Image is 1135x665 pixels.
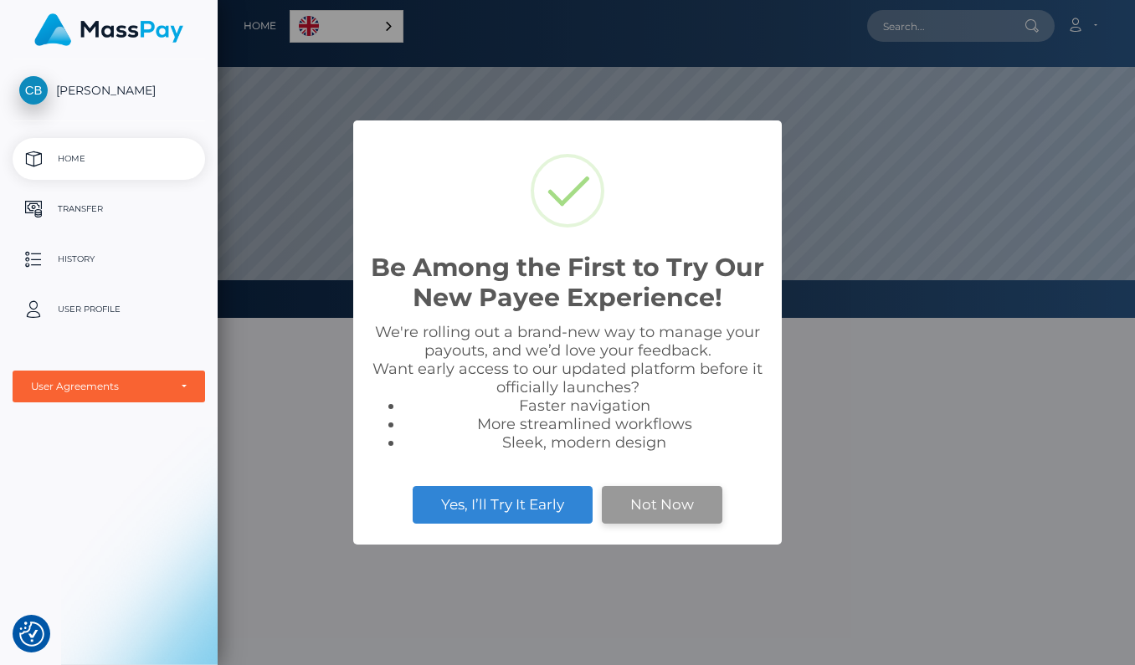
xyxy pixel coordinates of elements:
[19,297,198,322] p: User Profile
[34,13,183,46] img: MassPay
[370,253,765,313] h2: Be Among the First to Try Our New Payee Experience!
[403,396,765,415] li: Faster navigation
[13,83,205,98] span: [PERSON_NAME]
[413,486,593,523] button: Yes, I’ll Try It Early
[602,486,722,523] button: Not Now
[403,433,765,452] li: Sleek, modern design
[19,197,198,222] p: Transfer
[403,415,765,433] li: More streamlined workflows
[19,247,198,272] p: History
[19,146,198,171] p: Home
[19,622,44,647] button: Consent Preferences
[370,323,765,452] div: We're rolling out a brand-new way to manage your payouts, and we’d love your feedback. Want early...
[19,622,44,647] img: Revisit consent button
[13,371,205,402] button: User Agreements
[31,380,168,393] div: User Agreements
